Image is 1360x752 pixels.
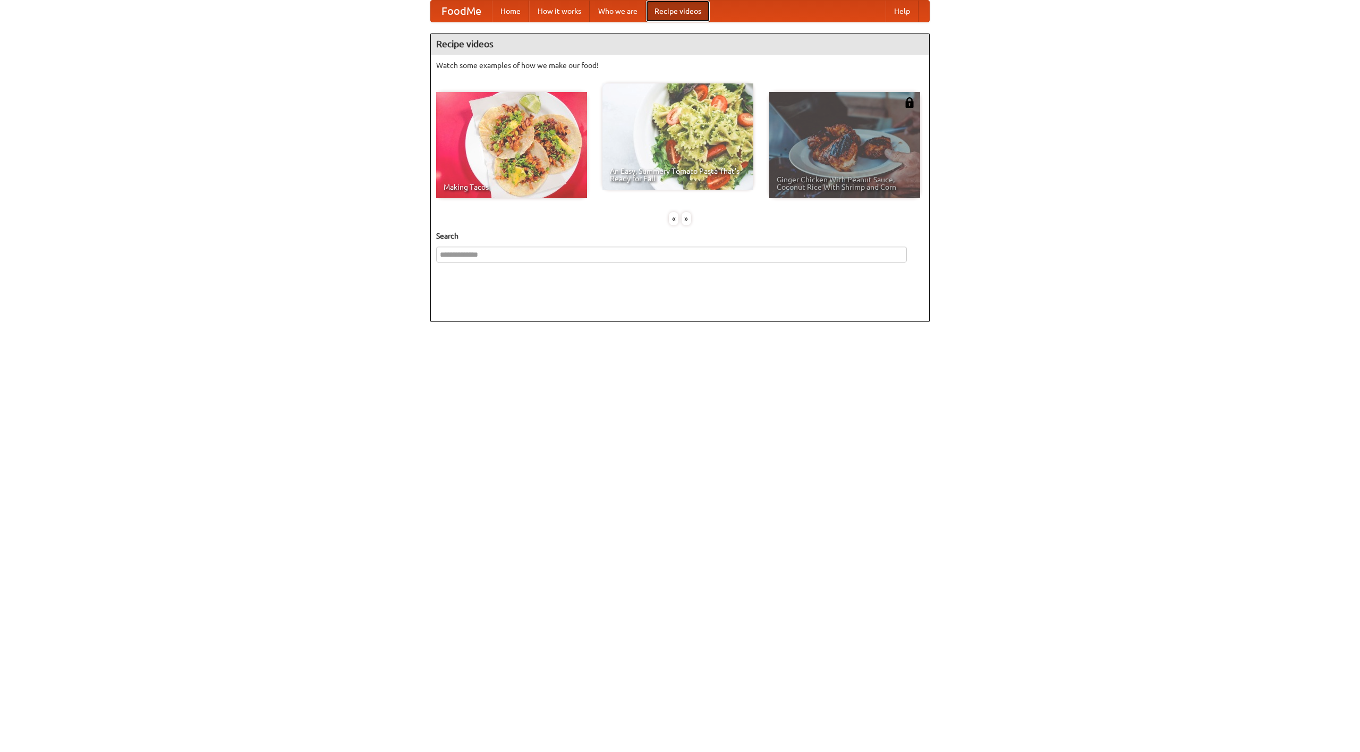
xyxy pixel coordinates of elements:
h5: Search [436,231,924,241]
h4: Recipe videos [431,33,929,55]
a: FoodMe [431,1,492,22]
span: Making Tacos [444,183,580,191]
div: » [682,212,691,225]
div: « [669,212,678,225]
a: Making Tacos [436,92,587,198]
p: Watch some examples of how we make our food! [436,60,924,71]
a: Recipe videos [646,1,710,22]
a: Home [492,1,529,22]
span: An Easy, Summery Tomato Pasta That's Ready for Fall [610,167,746,182]
a: How it works [529,1,590,22]
a: Help [886,1,919,22]
a: An Easy, Summery Tomato Pasta That's Ready for Fall [602,83,753,190]
img: 483408.png [904,97,915,108]
a: Who we are [590,1,646,22]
